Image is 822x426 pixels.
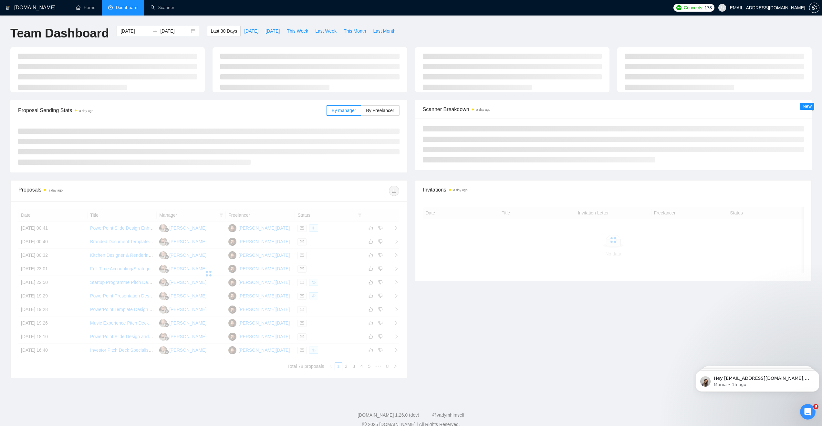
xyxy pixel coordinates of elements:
[800,404,816,420] iframe: Intercom live chat
[813,404,818,409] span: 8
[373,27,395,35] span: Last Month
[693,357,822,402] iframe: Intercom notifications message
[116,5,138,10] span: Dashboard
[18,186,209,196] div: Proposals
[332,108,356,113] span: By manager
[312,26,340,36] button: Last Week
[809,5,819,10] a: setting
[315,27,337,35] span: Last Week
[432,412,464,418] a: @vadymhimself
[283,26,312,36] button: This Week
[676,5,682,10] img: upwork-logo.png
[453,188,468,192] time: a day ago
[18,106,327,114] span: Proposal Sending Stats
[211,27,237,35] span: Last 30 Days
[265,27,280,35] span: [DATE]
[79,109,93,113] time: a day ago
[151,5,174,10] a: searchScanner
[241,26,262,36] button: [DATE]
[152,28,158,34] span: to
[684,4,703,11] span: Connects:
[287,27,308,35] span: This Week
[262,26,283,36] button: [DATE]
[803,104,812,109] span: New
[120,27,150,35] input: Start date
[358,412,419,418] a: [DOMAIN_NAME] 1.26.0 (dev)
[160,27,190,35] input: End date
[340,26,369,36] button: This Month
[369,26,399,36] button: Last Month
[809,3,819,13] button: setting
[704,4,712,11] span: 173
[344,27,366,35] span: This Month
[108,5,113,10] span: dashboard
[76,5,95,10] a: homeHome
[366,108,394,113] span: By Freelancer
[48,189,63,192] time: a day ago
[152,28,158,34] span: swap-right
[10,26,109,41] h1: Team Dashboard
[423,105,804,113] span: Scanner Breakdown
[476,108,491,111] time: a day ago
[244,27,258,35] span: [DATE]
[423,186,804,194] span: Invitations
[207,26,241,36] button: Last 30 Days
[720,5,724,10] span: user
[5,3,10,13] img: logo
